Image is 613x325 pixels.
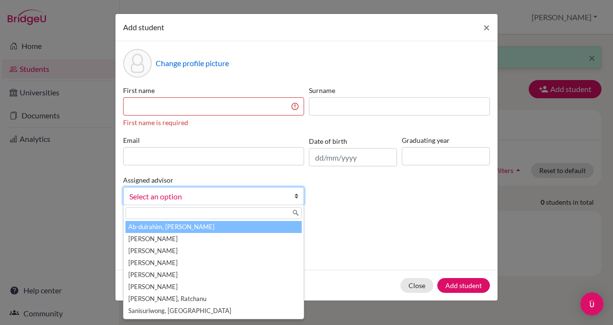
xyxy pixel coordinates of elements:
input: dd/mm/yyyy [309,148,397,166]
label: Graduating year [402,135,490,145]
div: Open Intercom Messenger [580,292,603,315]
li: [PERSON_NAME] [125,245,302,257]
label: First name [123,85,304,95]
li: Ab-dulrahim, [PERSON_NAME] [125,221,302,233]
span: Add student [123,23,164,32]
li: [PERSON_NAME] [125,281,302,293]
label: Surname [309,85,490,95]
span: × [483,20,490,34]
label: Assigned advisor [123,175,173,185]
label: Email [123,135,304,145]
li: [PERSON_NAME] [125,257,302,269]
label: Date of birth [309,136,347,146]
span: Select an option [129,190,285,203]
li: [PERSON_NAME] [125,269,302,281]
button: Add student [437,278,490,293]
div: Profile picture [123,49,152,78]
button: Close [476,14,498,41]
li: [PERSON_NAME] [125,233,302,245]
div: First name is required [123,117,304,128]
li: Sanisuriwong, [GEOGRAPHIC_DATA] [125,305,302,317]
p: Parents [123,221,490,232]
li: [PERSON_NAME], Ratchanu [125,293,302,305]
button: Close [400,278,433,293]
